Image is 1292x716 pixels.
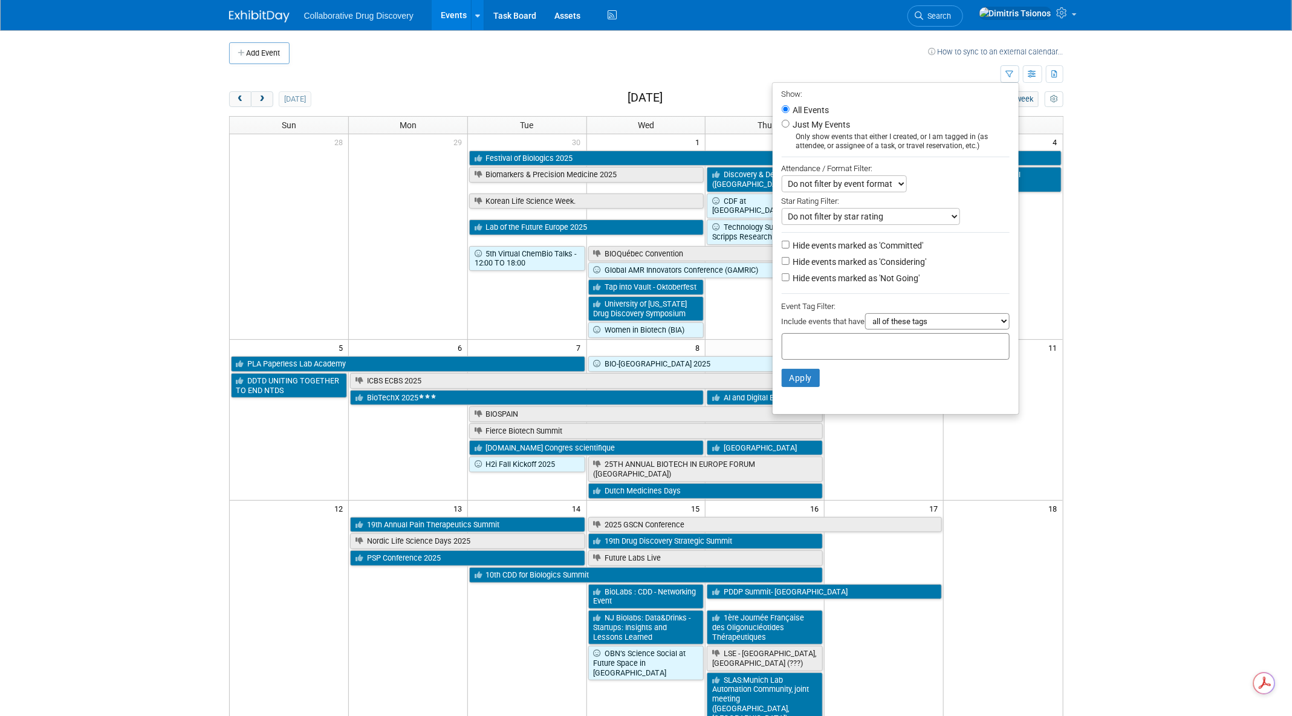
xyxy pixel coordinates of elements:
[979,7,1052,20] img: Dimitris Tsionos
[350,373,823,389] a: ICBS ECBS 2025
[588,646,704,680] a: OBN’s Science Social at Future Space in [GEOGRAPHIC_DATA]
[791,272,920,284] label: Hide events marked as 'Not Going'
[469,567,823,583] a: 10th CDD for Biologics Summit
[782,313,1010,333] div: Include events that have
[469,440,704,456] a: [DOMAIN_NAME] Congres scientifique
[469,167,704,183] a: Biomarkers & Precision Medicine 2025
[782,299,1010,313] div: Event Tag Filter:
[588,279,704,295] a: Tap into Vault - Oktoberfest
[588,610,704,645] a: NJ Biolabs: Data&Drinks - Startups: Insights and Lessons Learned
[791,256,927,268] label: Hide events marked as 'Considering'
[251,91,273,107] button: next
[707,646,823,671] a: LSE - [GEOGRAPHIC_DATA], [GEOGRAPHIC_DATA] (???)
[1048,340,1063,355] span: 11
[521,120,534,130] span: Tue
[229,91,252,107] button: prev
[791,119,851,131] label: Just My Events
[469,423,823,439] a: Fierce Biotech Summit
[758,120,772,130] span: Thu
[576,340,586,355] span: 7
[782,86,1010,101] div: Show:
[588,262,943,278] a: Global AMR Innovators Conference (GAMRIC)
[1048,501,1063,516] span: 18
[588,550,823,566] a: Future Labs Live
[304,11,414,21] span: Collaborative Drug Discovery
[782,192,1010,208] div: Star Rating Filter:
[571,134,586,149] span: 30
[588,356,943,372] a: BIO‑[GEOGRAPHIC_DATA] 2025
[707,440,823,456] a: [GEOGRAPHIC_DATA]
[469,457,585,472] a: H2i Fall Kickoff 2025
[452,134,467,149] span: 29
[707,220,823,244] a: Technology Summit at Scripps Research
[1052,134,1063,149] span: 4
[400,120,417,130] span: Mon
[791,239,924,252] label: Hide events marked as 'Committed'
[694,340,705,355] span: 8
[229,42,290,64] button: Add Event
[638,120,654,130] span: Wed
[571,501,586,516] span: 14
[469,220,704,235] a: Lab of the Future Europe 2025
[350,390,704,406] a: BioTechX 2025
[333,134,348,149] span: 28
[469,246,585,271] a: 5th Virtual ChemBio Talks - 12:00 TO 18:00
[588,517,943,533] a: 2025 GSCN Conference
[928,501,943,516] span: 17
[350,550,585,566] a: PSP Conference 2025
[456,340,467,355] span: 6
[231,373,347,398] a: DDTD UNITING TOGETHER TO END NTDS
[707,167,942,192] a: Discovery & Development/ Drug Discovery US ([GEOGRAPHIC_DATA])2025
[782,161,1010,175] div: Attendance / Format Filter:
[469,151,823,166] a: Festival of Biologics 2025
[588,322,704,338] a: Women in Biotech (BIA)
[588,483,823,499] a: Dutch Medicines Days
[809,501,824,516] span: 16
[469,406,823,422] a: BIOSPAIN
[707,390,942,406] a: AI and Digital Biology Symposium (ISSCR)
[588,296,704,321] a: University of [US_STATE] Drug Discovery Symposium
[690,501,705,516] span: 15
[333,501,348,516] span: 12
[1045,91,1063,107] button: myCustomButton
[588,533,823,549] a: 19th Drug Discovery Strategic Summit
[707,610,823,645] a: 1ère Journée Française des Oligonucléotides Thérapeutiques
[1011,91,1039,107] button: week
[350,517,585,533] a: 19th Annual Pain Therapeutics Summit
[452,501,467,516] span: 13
[231,356,585,372] a: PLA Paperless Lab Academy
[469,194,704,209] a: Korean Life Science Week.
[791,106,829,114] label: All Events
[694,134,705,149] span: 1
[628,91,663,105] h2: [DATE]
[707,584,942,600] a: PDDP Summit- [GEOGRAPHIC_DATA]
[707,194,823,218] a: CDF at [GEOGRAPHIC_DATA]
[337,340,348,355] span: 5
[782,369,820,387] button: Apply
[229,10,290,22] img: ExhibitDay
[782,132,1010,151] div: Only show events that either I created, or I am tagged in (as attendee, or assignee of a task, or...
[588,584,704,609] a: BioLabs : CDD - Networking Event
[929,47,1063,56] a: How to sync to an external calendar...
[588,457,823,481] a: 25TH ANNUAL BIOTECH IN EUROPE FORUM ([GEOGRAPHIC_DATA])
[282,120,296,130] span: Sun
[907,5,963,27] a: Search
[1050,96,1058,103] i: Personalize Calendar
[279,91,311,107] button: [DATE]
[350,533,585,549] a: Nordic Life Science Days 2025
[924,11,952,21] span: Search
[588,246,943,262] a: BIOQuébec Convention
